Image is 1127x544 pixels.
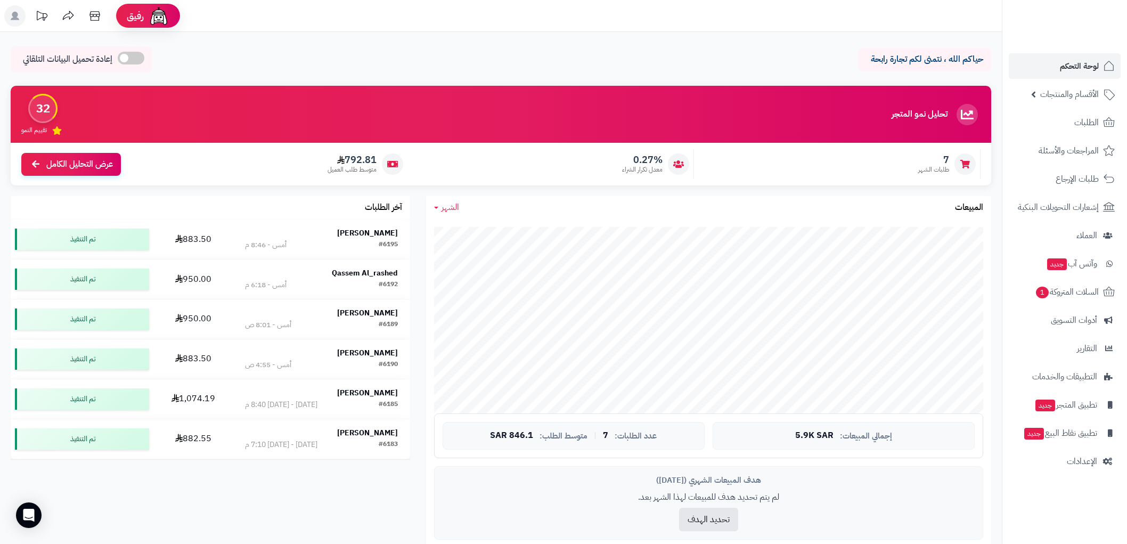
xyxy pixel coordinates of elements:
div: تم التنفيذ [15,308,149,330]
span: | [594,432,597,440]
span: إعادة تحميل البيانات التلقائي [23,53,112,66]
span: العملاء [1076,228,1097,243]
a: السلات المتروكة1 [1009,279,1121,305]
strong: [PERSON_NAME] [337,387,398,399]
span: أدوات التسويق [1051,313,1097,328]
span: الأقسام والمنتجات [1040,87,1099,102]
div: Open Intercom Messenger [16,502,42,528]
span: طلبات الشهر [918,165,949,174]
div: [DATE] - [DATE] 7:10 م [245,440,317,450]
span: عرض التحليل الكامل [46,158,113,170]
a: العملاء [1009,223,1121,248]
img: ai-face.png [148,5,169,27]
div: هدف المبيعات الشهري ([DATE]) [443,475,975,486]
span: 5.9K SAR [795,431,834,441]
span: متوسط الطلب: [540,432,587,441]
a: عرض التحليل الكامل [21,153,121,176]
a: الطلبات [1009,110,1121,135]
div: #6185 [379,400,398,410]
span: 1 [1036,287,1049,298]
strong: [PERSON_NAME] [337,228,398,239]
span: تطبيق نقاط البيع [1023,426,1097,441]
span: طلبات الإرجاع [1056,172,1099,186]
p: حياكم الله ، نتمنى لكم تجارة رابحة [866,53,983,66]
a: الشهر [434,201,459,214]
span: معدل تكرار الشراء [622,165,663,174]
a: طلبات الإرجاع [1009,166,1121,192]
td: 950.00 [153,299,233,339]
span: لوحة التحكم [1060,59,1099,74]
a: وآتس آبجديد [1009,251,1121,277]
a: إشعارات التحويلات البنكية [1009,194,1121,220]
span: رفيق [127,10,144,22]
span: عدد الطلبات: [615,432,657,441]
span: 0.27% [622,154,663,166]
div: تم التنفيذ [15,229,149,250]
div: أمس - 6:18 م [245,280,287,290]
div: أمس - 8:01 ص [245,320,291,330]
a: المراجعات والأسئلة [1009,138,1121,164]
a: تطبيق المتجرجديد [1009,392,1121,418]
td: 882.55 [153,419,233,459]
h3: المبيعات [955,203,983,213]
a: أدوات التسويق [1009,307,1121,333]
div: تم التنفيذ [15,269,149,290]
div: [DATE] - [DATE] 8:40 م [245,400,317,410]
span: جديد [1047,258,1067,270]
a: التقارير [1009,336,1121,361]
span: تطبيق المتجر [1034,397,1097,412]
p: لم يتم تحديد هدف للمبيعات لهذا الشهر بعد. [443,491,975,504]
td: 1,074.19 [153,379,233,419]
div: #6192 [379,280,398,290]
a: تحديثات المنصة [28,5,55,29]
a: تطبيق نقاط البيعجديد [1009,420,1121,446]
span: 846.1 SAR [490,431,533,441]
div: تم التنفيذ [15,428,149,450]
div: #6195 [379,240,398,250]
span: الطلبات [1074,115,1099,130]
span: التطبيقات والخدمات [1032,369,1097,384]
td: 883.50 [153,220,233,259]
button: تحديد الهدف [679,508,738,531]
span: الشهر [442,201,459,214]
div: تم التنفيذ [15,348,149,370]
strong: [PERSON_NAME] [337,307,398,319]
span: السلات المتروكة [1035,285,1099,299]
h3: تحليل نمو المتجر [892,110,948,119]
div: تم التنفيذ [15,388,149,410]
img: logo-2.png [1055,28,1117,51]
span: 792.81 [328,154,377,166]
span: إجمالي المبيعات: [840,432,892,441]
div: أمس - 4:55 ص [245,360,291,370]
td: 883.50 [153,339,233,379]
span: المراجعات والأسئلة [1039,143,1099,158]
strong: [PERSON_NAME] [337,347,398,359]
span: تقييم النمو [21,126,47,135]
a: لوحة التحكم [1009,53,1121,79]
a: الإعدادات [1009,449,1121,474]
span: متوسط طلب العميل [328,165,377,174]
div: #6183 [379,440,398,450]
span: جديد [1024,428,1044,440]
td: 950.00 [153,259,233,299]
span: 7 [603,431,608,441]
strong: [PERSON_NAME] [337,427,398,439]
span: إشعارات التحويلات البنكية [1018,200,1099,215]
a: التطبيقات والخدمات [1009,364,1121,389]
span: التقارير [1077,341,1097,356]
div: #6189 [379,320,398,330]
div: أمس - 8:46 م [245,240,287,250]
span: وآتس آب [1046,256,1097,271]
strong: Qassem Al_rashed [332,267,398,279]
span: 7 [918,154,949,166]
span: الإعدادات [1067,454,1097,469]
div: #6190 [379,360,398,370]
span: جديد [1035,400,1055,411]
h3: آخر الطلبات [365,203,402,213]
